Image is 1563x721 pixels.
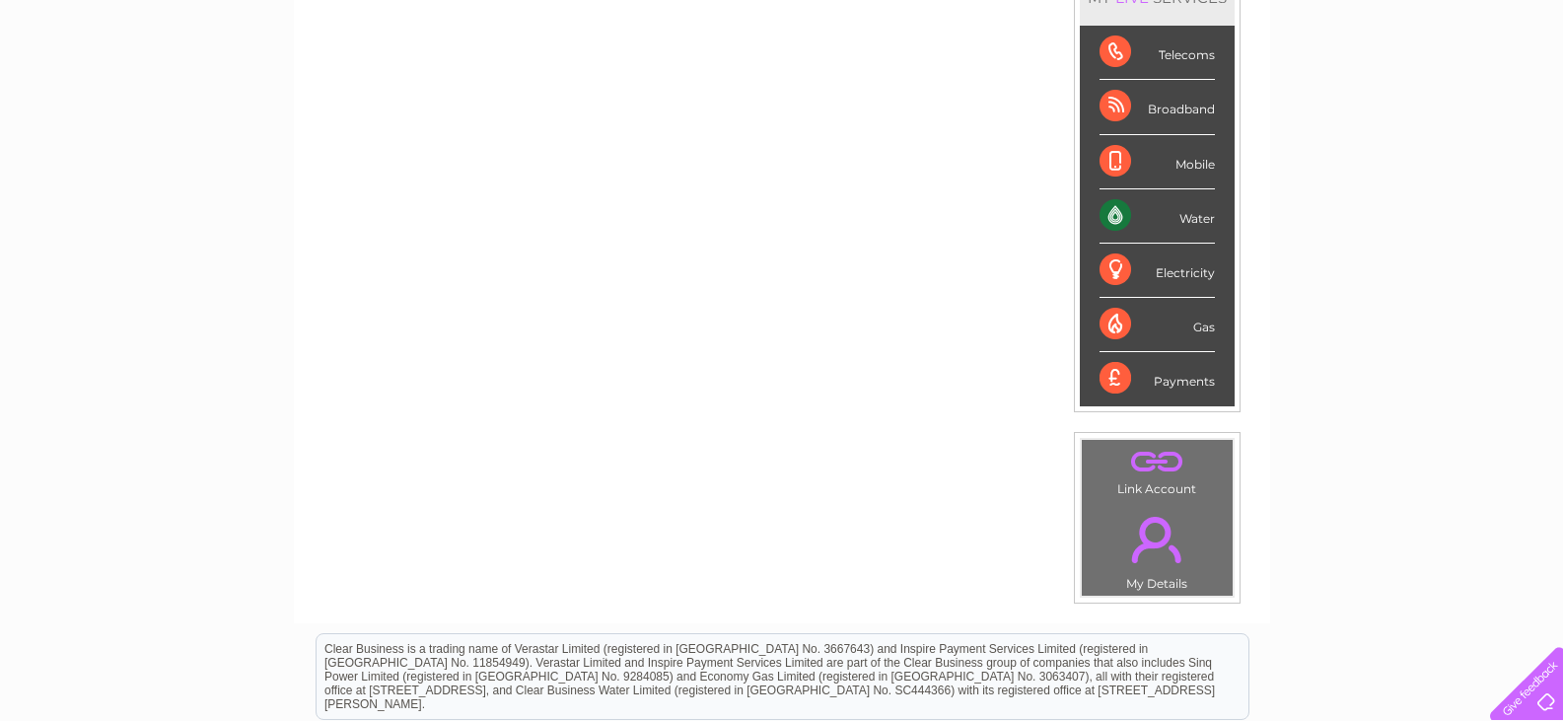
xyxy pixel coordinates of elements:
a: 0333 014 3131 [1191,10,1327,35]
img: logo.png [54,51,155,111]
a: . [1087,445,1228,479]
div: Mobile [1100,135,1215,189]
div: Electricity [1100,244,1215,298]
div: Gas [1100,298,1215,352]
td: Link Account [1081,439,1234,501]
a: . [1087,505,1228,574]
a: Water [1216,84,1253,99]
div: Payments [1100,352,1215,405]
div: Telecoms [1100,26,1215,80]
td: My Details [1081,500,1234,597]
a: Blog [1391,84,1420,99]
div: Broadband [1100,80,1215,134]
a: Log out [1498,84,1544,99]
div: Water [1100,189,1215,244]
a: Contact [1432,84,1480,99]
a: Telecoms [1320,84,1380,99]
div: Clear Business is a trading name of Verastar Limited (registered in [GEOGRAPHIC_DATA] No. 3667643... [317,11,1248,96]
a: Energy [1265,84,1309,99]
